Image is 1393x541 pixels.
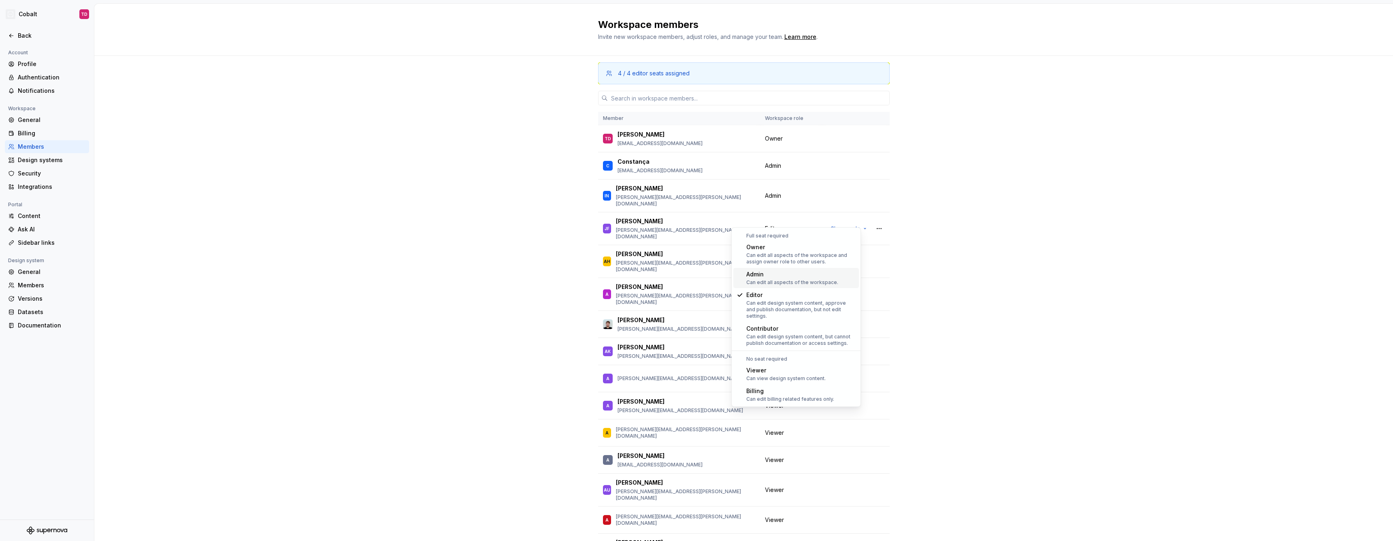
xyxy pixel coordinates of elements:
[18,73,86,81] div: Authentication
[605,290,609,298] div: A
[608,91,890,105] input: Search in workspace members...
[746,279,838,286] div: Can edit all aspects of the workspace.
[18,268,86,276] div: General
[5,200,26,210] div: Portal
[746,387,834,395] div: Billing
[618,462,703,468] p: [EMAIL_ADDRESS][DOMAIN_NAME]
[765,135,783,143] span: Owner
[5,292,89,305] a: Versions
[5,84,89,97] a: Notifications
[618,407,743,414] p: [PERSON_NAME][EMAIL_ADDRESS][DOMAIN_NAME]
[27,526,67,535] svg: Supernova Logo
[784,33,816,41] a: Learn more
[2,5,92,23] button: CobaltTD
[616,250,663,258] p: [PERSON_NAME]
[605,135,611,143] div: TD
[746,375,826,382] div: Can view design system content.
[616,513,755,526] p: [PERSON_NAME][EMAIL_ADDRESS][PERSON_NAME][DOMAIN_NAME]
[5,71,89,84] a: Authentication
[760,112,822,125] th: Workspace role
[618,316,665,324] p: [PERSON_NAME]
[18,87,86,95] div: Notifications
[18,143,86,151] div: Members
[5,154,89,167] a: Design systems
[18,129,86,137] div: Billing
[605,429,609,437] div: A
[616,293,755,306] p: [PERSON_NAME][EMAIL_ADDRESS][PERSON_NAME][DOMAIN_NAME]
[616,488,755,501] p: [PERSON_NAME][EMAIL_ADDRESS][PERSON_NAME][DOMAIN_NAME]
[618,167,703,174] p: [EMAIL_ADDRESS][DOMAIN_NAME]
[746,366,826,374] div: Viewer
[746,252,856,265] div: Can edit all aspects of the workspace and assign owner role to other users.
[783,34,818,40] span: .
[746,334,856,346] div: Can edit design system content, but cannot publish documentation or access settings.
[604,486,610,494] div: AU
[765,456,784,464] span: Viewer
[765,429,784,437] span: Viewer
[831,225,860,232] span: Change role
[5,104,39,113] div: Workspace
[18,183,86,191] div: Integrations
[603,319,613,329] img: Alexander Hetzmannseder
[5,127,89,140] a: Billing
[616,194,755,207] p: [PERSON_NAME][EMAIL_ADDRESS][PERSON_NAME][DOMAIN_NAME]
[5,58,89,71] a: Profile
[732,228,861,406] div: Suggestions
[765,516,784,524] span: Viewer
[5,180,89,193] a: Integrations
[605,516,609,524] div: A
[606,162,609,170] div: C
[616,217,663,225] p: [PERSON_NAME]
[18,295,86,303] div: Versions
[733,233,859,239] div: Full seat required
[5,223,89,236] a: Ask AI
[605,347,611,355] div: AK
[746,396,834,402] div: Can edit billing related features only.
[19,10,37,18] div: Cobalt
[616,283,663,291] p: [PERSON_NAME]
[5,279,89,292] a: Members
[618,69,690,77] div: 4 / 4 editor seats assigned
[18,281,86,289] div: Members
[18,321,86,329] div: Documentation
[746,325,856,333] div: Contributor
[6,9,15,19] img: e3886e02-c8c5-455d-9336-29756fd03ba2.png
[81,11,87,17] div: TD
[765,192,781,200] span: Admin
[616,184,663,192] p: [PERSON_NAME]
[618,452,665,460] p: [PERSON_NAME]
[5,256,47,265] div: Design system
[18,239,86,247] div: Sidebar links
[827,223,870,234] button: Change role
[746,300,856,319] div: Can edit design system content, approve and publish documentation, but not edit settings.
[618,130,665,139] p: [PERSON_NAME]
[616,260,755,273] p: [PERSON_NAME][EMAIL_ADDRESS][PERSON_NAME][DOMAIN_NAME]
[5,48,31,58] div: Account
[18,116,86,124] div: General
[604,257,610,265] div: AH
[18,212,86,220] div: Content
[618,343,665,351] p: [PERSON_NAME]
[765,486,784,494] span: Viewer
[616,479,663,487] p: [PERSON_NAME]
[5,236,89,249] a: Sidebar links
[598,33,783,40] span: Invite new workspace members, adjust roles, and manage your team.
[618,140,703,147] p: [EMAIL_ADDRESS][DOMAIN_NAME]
[746,243,856,251] div: Owner
[5,319,89,332] a: Documentation
[765,162,781,170] span: Admin
[5,210,89,222] a: Content
[733,356,859,362] div: No seat required
[18,32,86,40] div: Back
[618,158,650,166] p: Constança
[616,426,755,439] p: [PERSON_NAME][EMAIL_ADDRESS][PERSON_NAME][DOMAIN_NAME]
[18,225,86,233] div: Ask AI
[605,225,609,233] div: JF
[606,402,609,410] div: A
[616,227,755,240] p: [PERSON_NAME][EMAIL_ADDRESS][PERSON_NAME][DOMAIN_NAME]
[606,456,609,464] div: A
[5,140,89,153] a: Members
[18,60,86,68] div: Profile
